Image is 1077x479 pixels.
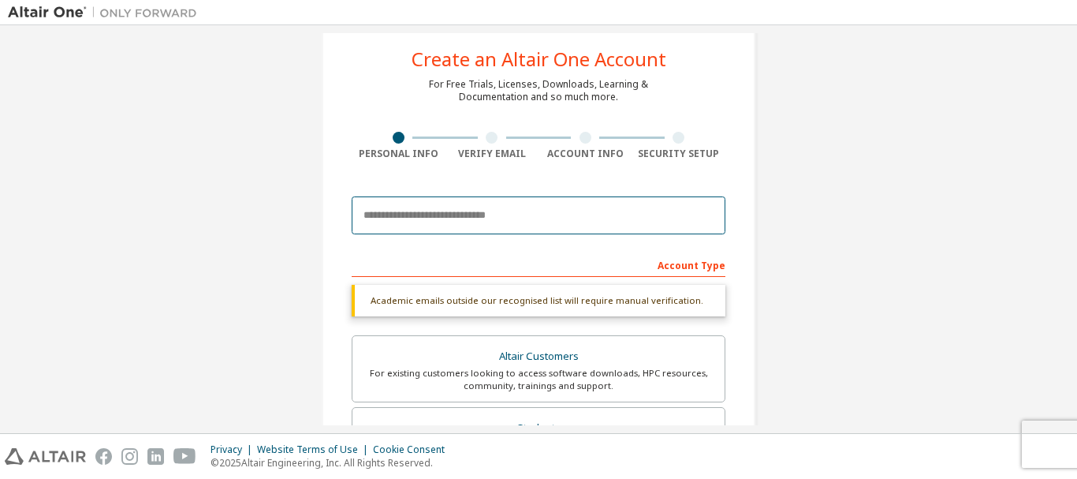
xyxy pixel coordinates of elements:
[173,448,196,465] img: youtube.svg
[5,448,86,465] img: altair_logo.svg
[632,148,726,160] div: Security Setup
[352,252,725,277] div: Account Type
[121,448,138,465] img: instagram.svg
[362,417,715,440] div: Students
[95,448,112,465] img: facebook.svg
[538,148,632,160] div: Account Info
[211,456,454,470] p: © 2025 Altair Engineering, Inc. All Rights Reserved.
[257,443,373,456] div: Website Terms of Use
[147,448,164,465] img: linkedin.svg
[362,367,715,392] div: For existing customers looking to access software downloads, HPC resources, community, trainings ...
[373,443,454,456] div: Cookie Consent
[8,5,205,21] img: Altair One
[445,148,539,160] div: Verify Email
[429,78,648,103] div: For Free Trials, Licenses, Downloads, Learning & Documentation and so much more.
[352,285,725,316] div: Academic emails outside our recognised list will require manual verification.
[412,50,666,69] div: Create an Altair One Account
[352,148,445,160] div: Personal Info
[362,346,715,368] div: Altair Customers
[211,443,257,456] div: Privacy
